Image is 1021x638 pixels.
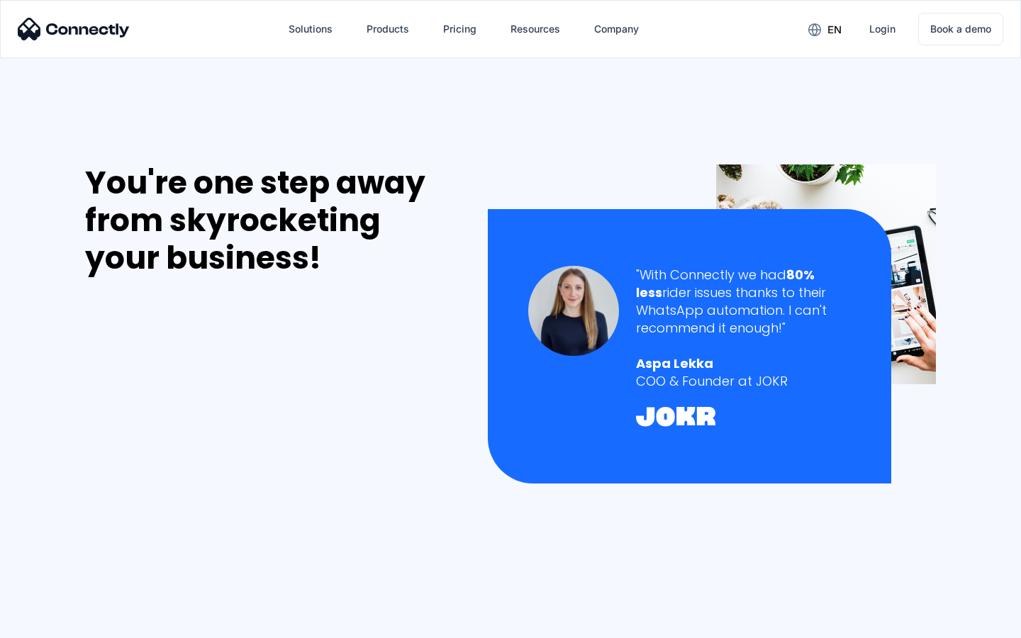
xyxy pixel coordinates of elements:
[289,19,333,39] div: Solutions
[636,266,851,337] div: "With Connectly we had rider issues thanks to their WhatsApp automation. I can't recommend it eno...
[510,19,560,39] div: Resources
[18,18,130,40] img: Connectly Logo
[85,164,458,276] div: You're one step away from skyrocketing your business!
[858,12,907,46] a: Login
[636,372,851,390] div: COO & Founder at JOKR
[918,13,1003,45] a: Book a demo
[869,19,896,39] div: Login
[636,266,815,301] strong: 80% less
[636,354,713,372] strong: Aspa Lekka
[28,613,85,633] ul: Language list
[594,19,639,39] div: Company
[432,12,488,46] a: Pricing
[14,613,85,633] aside: Language selected: English
[827,20,842,40] div: en
[367,19,409,39] div: Products
[85,293,298,619] iframe: Form 0
[443,19,476,39] div: Pricing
